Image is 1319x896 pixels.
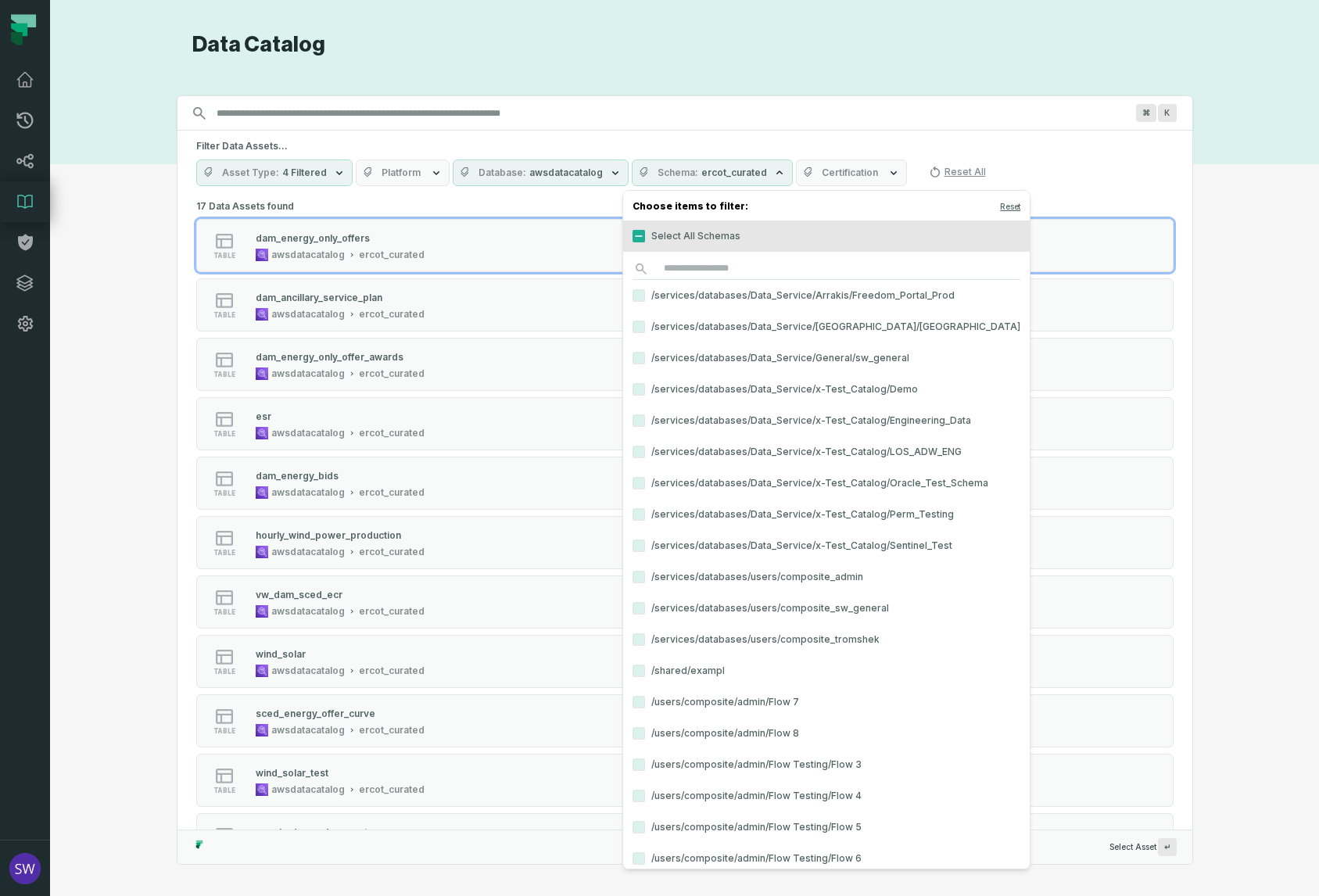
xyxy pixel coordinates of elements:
[701,167,767,179] span: ercot_curated
[633,633,645,646] button: /services/databases/users/composite_tromshek
[623,405,1030,436] label: /services/databases/Data_Service/x-Test_Catalog/Engineering_Data
[623,655,1030,686] label: /shared/exampl
[1158,838,1177,856] span: Press ↵ to add a new Data Asset to the graph
[256,826,367,838] div: supply_demand_current
[633,758,645,771] button: /users/composite/admin/Flow Testing/Flow 3
[633,602,645,615] button: /services/databases/users/composite_sw_general
[1158,104,1177,122] span: Press ⌘ + K to focus the search bar
[271,783,345,796] div: awsdatacatalog
[271,665,345,677] div: awsdatacatalog
[213,371,235,378] span: table
[213,430,235,438] span: table
[623,436,1030,468] label: /services/databases/Data_Service/x-Test_Catalog/LOS_ADW_ENG
[633,414,645,427] button: /services/databases/Data_Service/x-Test_Catalog/Engineering_Data
[623,718,1030,749] label: /users/composite/admin/Flow 8
[359,308,425,321] div: ercot_curated
[633,790,645,802] button: /users/composite/admin/Flow Testing/Flow 4
[633,321,645,333] button: /services/databases/Data_Service/[GEOGRAPHIC_DATA]/[GEOGRAPHIC_DATA]
[359,605,425,618] div: ercot_curated
[633,352,645,364] button: /services/databases/Data_Service/General/sw_general
[256,232,370,244] div: dam_energy_only_offers
[359,486,425,499] div: ercot_curated
[359,546,425,558] div: ercot_curated
[271,486,345,499] div: awsdatacatalog
[1136,104,1156,122] span: Press ⌘ + K to focus the search bar
[213,608,235,616] span: table
[453,159,629,186] button: Databaseawsdatacatalog
[633,571,645,583] button: /services/databases/users/composite_admin
[213,252,235,260] span: table
[623,561,1030,593] label: /services/databases/users/composite_admin
[196,219,1174,272] button: tableawsdatacatalogercot_curated
[196,575,1174,629] button: tableawsdatacatalogercot_curated
[256,767,328,779] div: wind_solar_test
[177,195,1192,830] div: Suggestions
[359,427,425,439] div: ercot_curated
[623,342,1030,374] label: /services/databases/Data_Service/General/sw_general
[196,635,1174,688] button: tableawsdatacatalogercot_curated
[196,694,1174,747] button: tableawsdatacatalogercot_curated
[382,167,421,179] span: Platform
[658,167,698,179] span: Schema
[256,470,339,482] div: dam_energy_bids
[633,230,645,242] button: Select All Schemas
[9,853,41,884] img: avatar of Shannon Wojcik
[633,289,645,302] button: /services/databases/Data_Service/Arrakis/Freedom_Portal_Prod
[623,197,1030,220] h4: Choose items to filter:
[359,783,425,796] div: ercot_curated
[478,167,526,179] span: Database
[213,489,235,497] span: table
[633,508,645,521] button: /services/databases/Data_Service/x-Test_Catalog/Perm_Testing
[196,338,1174,391] button: tableawsdatacatalogercot_curated
[359,665,425,677] div: ercot_curated
[271,546,345,558] div: awsdatacatalog
[222,167,279,179] span: Asset Type
[633,383,645,396] button: /services/databases/Data_Service/x-Test_Catalog/Demo
[213,787,235,794] span: table
[822,167,878,179] span: Certification
[256,708,375,719] div: sced_energy_offer_curve
[623,374,1030,405] label: /services/databases/Data_Service/x-Test_Catalog/Demo
[196,140,1174,152] h5: Filter Data Assets...
[623,749,1030,780] label: /users/composite/admin/Flow Testing/Flow 3
[623,843,1030,874] label: /users/composite/admin/Flow Testing/Flow 6
[271,724,345,737] div: awsdatacatalog
[923,159,992,185] button: Reset All
[213,311,235,319] span: table
[256,589,342,600] div: vw_dam_sced_ecr
[633,696,645,708] button: /users/composite/admin/Flow 7
[196,754,1174,807] button: tableawsdatacatalogercot_curated
[632,159,793,186] button: Schemaercot_curated
[633,852,645,865] button: /users/composite/admin/Flow Testing/Flow 6
[633,665,645,677] button: /shared/exampl
[359,724,425,737] div: ercot_curated
[623,280,1030,311] label: /services/databases/Data_Service/Arrakis/Freedom_Portal_Prod
[196,516,1174,569] button: tableawsdatacatalogercot_curated
[633,477,645,489] button: /services/databases/Data_Service/x-Test_Catalog/Oracle_Test_Schema
[623,686,1030,718] label: /users/composite/admin/Flow 7
[271,605,345,618] div: awsdatacatalog
[623,468,1030,499] label: /services/databases/Data_Service/x-Test_Catalog/Oracle_Test_Schema
[256,648,306,660] div: wind_solar
[633,539,645,552] button: /services/databases/Data_Service/x-Test_Catalog/Sentinel_Test
[271,367,345,380] div: awsdatacatalog
[633,821,645,833] button: /users/composite/admin/Flow Testing/Flow 5
[271,249,345,261] div: awsdatacatalog
[256,410,271,422] div: esr
[623,780,1030,812] label: /users/composite/admin/Flow Testing/Flow 4
[623,624,1030,655] label: /services/databases/users/composite_tromshek
[359,367,425,380] div: ercot_curated
[633,446,645,458] button: /services/databases/Data_Service/x-Test_Catalog/LOS_ADW_ENG
[213,727,235,735] span: table
[1000,200,1020,213] button: Reset
[1109,838,1177,856] span: Select Asset
[282,167,327,179] span: 4 Filtered
[623,220,1030,252] label: Select All Schemas
[633,727,645,740] button: /users/composite/admin/Flow 8
[623,593,1030,624] label: /services/databases/users/composite_sw_general
[359,249,425,261] div: ercot_curated
[192,31,1193,59] h1: Data Catalog
[213,668,235,676] span: table
[623,530,1030,561] label: /services/databases/Data_Service/x-Test_Catalog/Sentinel_Test
[196,278,1174,332] button: tableawsdatacatalogercot_curated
